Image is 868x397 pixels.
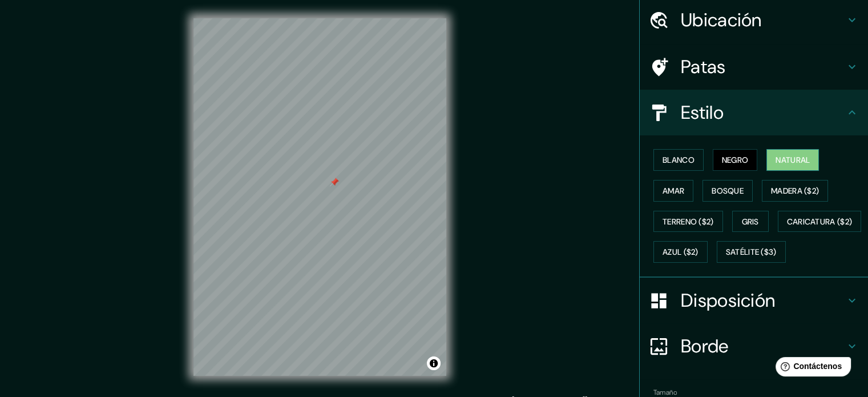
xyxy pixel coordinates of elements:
[762,180,828,202] button: Madera ($2)
[663,155,695,165] font: Blanco
[681,288,775,312] font: Disposición
[681,55,726,79] font: Patas
[713,149,758,171] button: Negro
[640,90,868,135] div: Estilo
[640,44,868,90] div: Patas
[663,186,684,196] font: Amar
[653,211,723,232] button: Terreno ($2)
[427,356,441,370] button: Activar o desactivar atribución
[193,18,446,376] canvas: Mapa
[681,101,724,125] font: Estilo
[726,247,777,258] font: Satélite ($3)
[703,180,753,202] button: Bosque
[742,216,759,227] font: Gris
[771,186,819,196] font: Madera ($2)
[640,278,868,323] div: Disposición
[653,388,677,397] font: Tamaño
[766,352,855,384] iframe: Lanzador de widgets de ayuda
[722,155,749,165] font: Negro
[653,180,693,202] button: Amar
[717,241,786,263] button: Satélite ($3)
[663,216,714,227] font: Terreno ($2)
[653,149,704,171] button: Blanco
[712,186,744,196] font: Bosque
[778,211,862,232] button: Caricatura ($2)
[776,155,810,165] font: Natural
[681,8,762,32] font: Ubicación
[766,149,819,171] button: Natural
[653,241,708,263] button: Azul ($2)
[681,334,729,358] font: Borde
[732,211,769,232] button: Gris
[663,247,699,258] font: Azul ($2)
[787,216,853,227] font: Caricatura ($2)
[640,323,868,369] div: Borde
